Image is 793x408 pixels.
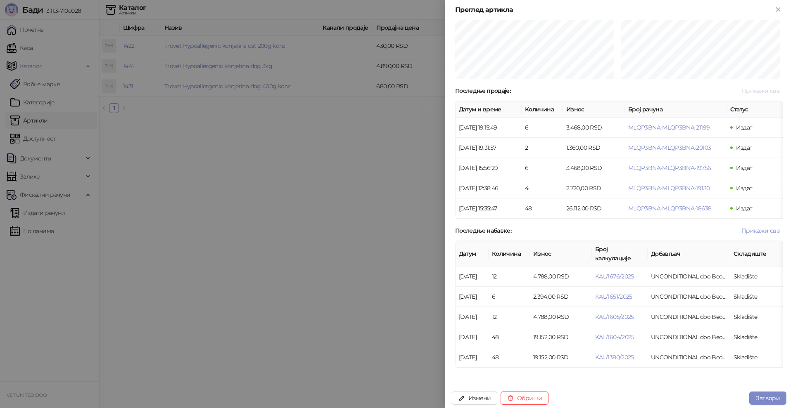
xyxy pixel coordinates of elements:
span: Издат [736,124,753,131]
button: MLQP3BNA-MLQP3BNA-19756 [628,164,711,172]
td: 48 [489,347,530,368]
td: 12 [489,307,530,327]
td: 19.152,00 RSD [530,327,592,347]
td: Skladište [730,287,786,307]
button: Измени [452,391,497,405]
td: Skladište [730,327,786,347]
button: MLQP3BNA-MLQP3BNA-20103 [628,144,711,151]
button: MLQP3BNA-MLQP3BNA-18638 [628,205,711,212]
th: Број рачуна [625,101,727,118]
button: Обриши [501,391,548,405]
button: KAL/1604/2025 [595,333,634,341]
td: [DATE] 19:15:49 [456,118,522,138]
th: Складиште [730,241,786,266]
th: Количина [489,241,530,266]
strong: Последње продаје : [455,87,510,94]
th: Количина [522,101,563,118]
td: 6 [489,287,530,307]
td: 6 [522,158,563,178]
th: Датум и време [456,101,522,118]
td: Skladište [730,307,786,327]
td: [DATE] [456,347,489,368]
button: Прикажи све [738,86,783,96]
td: 4 [522,178,563,198]
th: Износ [563,101,625,118]
td: 26.112,00 RSD [563,198,625,219]
td: 48 [489,327,530,347]
button: MLQP3BNA-MLQP3BNA-21199 [628,124,710,131]
th: Износ [530,241,592,266]
span: Издат [736,184,753,192]
button: KAL/1676/2025 [595,273,634,280]
th: Датум [456,241,489,266]
button: Close [773,5,783,15]
td: 3.468,00 RSD [563,158,625,178]
td: UNCONDITIONAL doo Beograd (Zemun) [648,307,730,327]
td: 19.152,00 RSD [530,347,592,368]
td: [DATE] 19:31:57 [456,138,522,158]
td: [DATE] 15:35:47 [456,198,522,219]
td: 48 [522,198,563,219]
td: UNCONDITIONAL doo Beograd (Zemun) [648,266,730,287]
td: 1.360,00 RSD [563,138,625,158]
span: Прикажи све [741,227,780,234]
td: UNCONDITIONAL doo Beograd (Zemun) [648,327,730,347]
span: Издат [736,144,753,151]
td: 2 [522,138,563,158]
td: 4.788,00 RSD [530,307,592,327]
button: MLQP3BNA-MLQP3BNA-19130 [628,184,710,192]
button: Затвори [749,391,786,405]
td: 12 [489,266,530,287]
button: KAL/1651/2025 [595,293,632,300]
td: 3.468,00 RSD [563,118,625,138]
td: [DATE] [456,266,489,287]
td: 6 [522,118,563,138]
td: [DATE] [456,287,489,307]
td: [DATE] [456,307,489,327]
td: [DATE] 15:56:29 [456,158,522,178]
th: Број калкулације [592,241,648,266]
td: 4.788,00 RSD [530,266,592,287]
td: [DATE] [456,327,489,347]
td: [DATE] 12:38:46 [456,178,522,198]
td: 2.720,00 RSD [563,178,625,198]
strong: Последње набавке : [455,227,511,234]
div: Преглед артикла [455,5,773,15]
span: Издат [736,205,753,212]
span: Издат [736,164,753,172]
button: KAL/1605/2025 [595,313,634,321]
td: UNCONDITIONAL doo Beograd (Zemun) [648,347,730,368]
button: Прикажи све [738,226,783,236]
td: UNCONDITIONAL doo Beograd (Zemun) [648,287,730,307]
button: KAL/1380/2025 [595,354,634,361]
td: Skladište [730,266,786,287]
span: Прикажи све [741,87,780,94]
th: Добављач [648,241,730,266]
td: 2.394,00 RSD [530,287,592,307]
td: Skladište [730,347,786,368]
